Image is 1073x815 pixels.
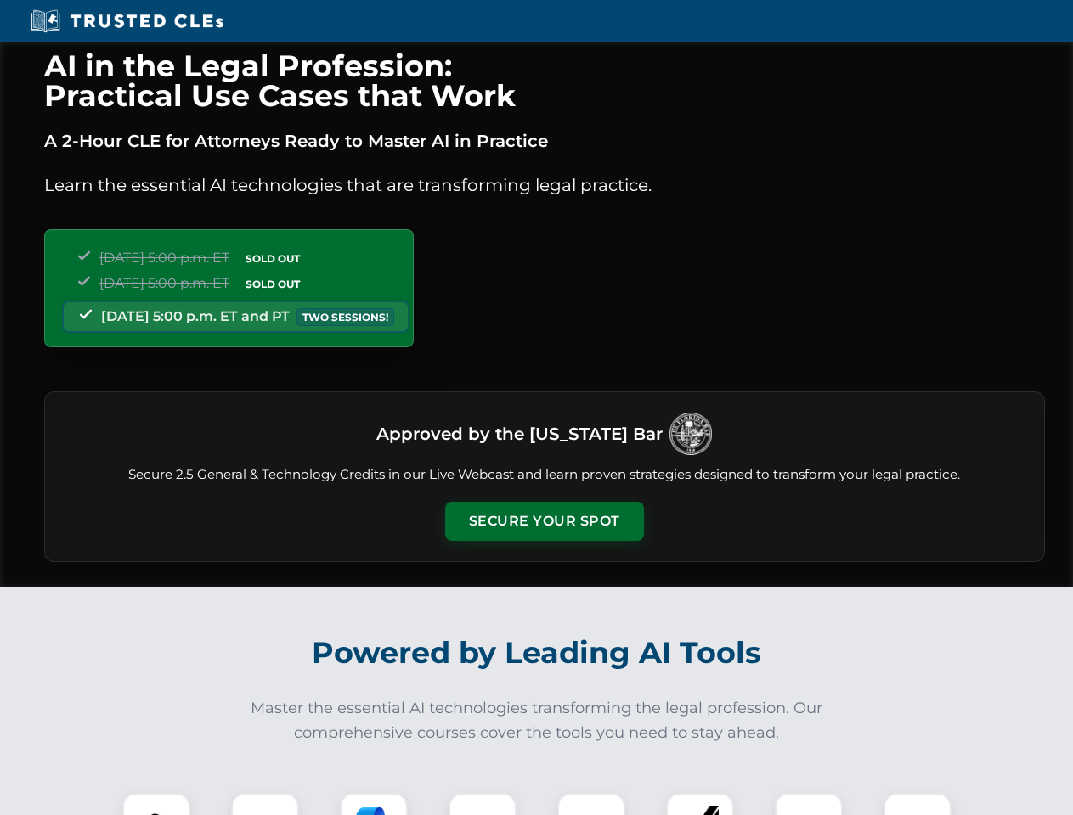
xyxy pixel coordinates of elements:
h3: Approved by the [US_STATE] Bar [376,419,663,449]
p: Learn the essential AI technologies that are transforming legal practice. [44,171,1045,199]
span: SOLD OUT [240,250,306,267]
img: Trusted CLEs [25,8,229,34]
h2: Powered by Leading AI Tools [66,623,1008,683]
h1: AI in the Legal Profession: Practical Use Cases that Work [44,51,1045,110]
span: SOLD OUT [240,275,306,293]
p: A 2-Hour CLE for Attorneys Ready to Master AI in Practice [44,127,1045,155]
p: Secure 2.5 General & Technology Credits in our Live Webcast and learn proven strategies designed ... [65,465,1024,485]
button: Secure Your Spot [445,502,644,541]
img: Logo [669,413,712,455]
p: Master the essential AI technologies transforming the legal profession. Our comprehensive courses... [240,696,834,745]
span: [DATE] 5:00 p.m. ET [99,250,229,266]
span: [DATE] 5:00 p.m. ET [99,275,229,291]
